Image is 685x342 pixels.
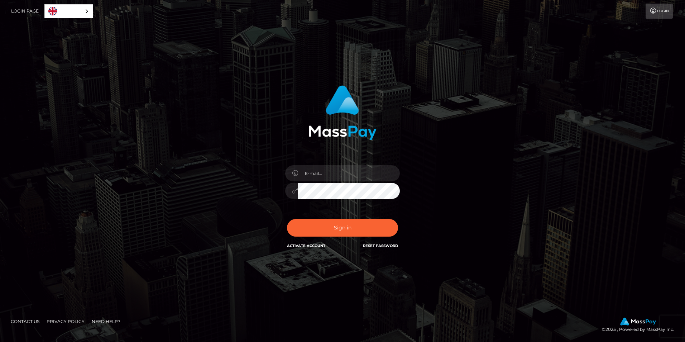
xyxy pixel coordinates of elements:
a: Reset Password [363,243,398,248]
input: E-mail... [298,165,400,181]
div: © 2025 , Powered by MassPay Inc. [602,318,680,333]
button: Sign in [287,219,398,237]
a: Privacy Policy [44,316,87,327]
a: English [45,5,93,18]
a: Contact Us [8,316,42,327]
a: Activate Account [287,243,325,248]
aside: Language selected: English [44,4,93,18]
a: Need Help? [89,316,123,327]
a: Login [646,4,673,19]
img: MassPay Login [308,85,377,140]
div: Language [44,4,93,18]
a: Login Page [11,4,39,19]
img: MassPay [620,318,656,326]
